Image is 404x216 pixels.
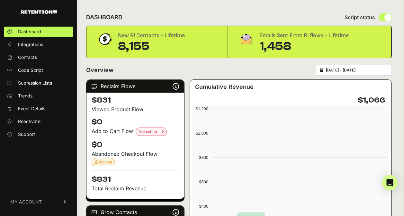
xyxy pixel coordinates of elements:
[92,105,179,113] div: Viewed Product Flow
[238,31,254,46] img: fa-envelope-19ae18322b30453b285274b1b8af3d052b27d846a4fbe8435d1a52b978f639a2.png
[92,140,179,150] h4: $0
[4,27,73,37] a: Dashboard
[86,66,113,75] h2: Overview
[92,185,179,192] p: Total Reclaim Revenue
[4,91,73,101] a: Trends
[259,31,349,40] div: Emails Sent From R! flows - Lifetime
[92,95,179,105] h4: $831
[4,129,73,139] a: Support
[86,13,122,22] h2: DASHBOARD
[4,52,73,62] a: Contacts
[94,160,112,164] span: Not live
[4,65,73,75] a: Code Script
[196,131,208,136] text: $1,000
[4,116,73,127] a: Reactivate
[345,13,375,21] span: Script status
[18,54,37,61] span: Contacts
[92,127,179,136] div: Add to Cart Flow
[97,31,113,47] img: dollar-coin-05c43ed7efb7bc0c12610022525b4bbbb207c7efeef5aecc26f025e68dcafac9.png
[4,78,73,88] a: Supression Lists
[118,31,185,40] div: New R! Contacts - Lifetime
[358,95,385,105] h4: $1,066
[4,192,73,212] a: MY ACCOUNT
[18,131,35,137] span: Support
[196,106,208,111] text: $1,200
[4,104,73,114] a: Event Details
[18,93,32,99] span: Trends
[86,80,184,93] div: Reclaim Flows
[195,82,254,91] h3: Cumulative Revenue
[4,39,73,50] a: Integrations
[21,10,57,14] img: Retention.com
[92,150,179,166] div: Abandoned Checkout Flow
[18,118,40,125] span: Reactivate
[382,175,398,190] div: Open Intercom Messenger
[18,80,52,86] span: Supression Lists
[18,29,41,35] span: Dashboard
[199,179,208,184] text: $600
[10,199,42,205] span: MY ACCOUNT
[18,41,43,48] span: Integrations
[18,67,43,73] span: Code Script
[199,155,208,160] text: $800
[92,117,179,127] h4: $0
[259,40,349,53] div: 1,458
[199,204,208,209] text: $400
[118,40,185,53] div: 8,155
[18,105,45,112] span: Event Details
[92,170,179,185] h4: $831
